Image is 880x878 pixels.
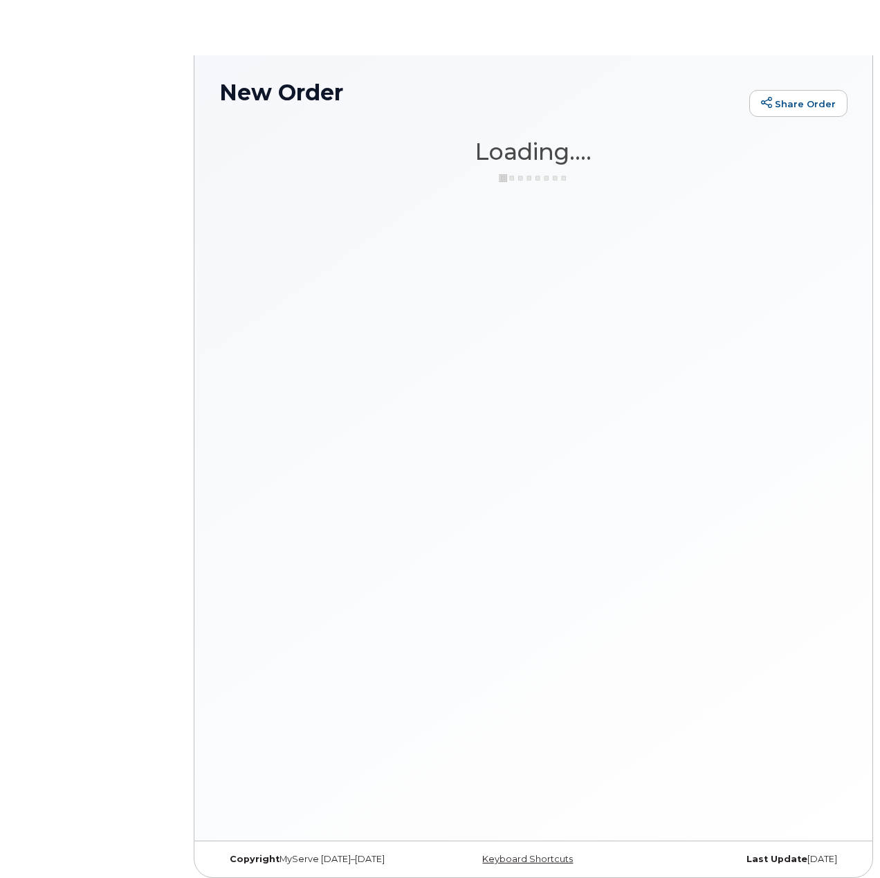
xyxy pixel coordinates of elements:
[746,854,807,864] strong: Last Update
[219,139,847,164] h1: Loading....
[230,854,279,864] strong: Copyright
[219,80,742,104] h1: New Order
[638,854,847,865] div: [DATE]
[749,90,847,118] a: Share Order
[499,173,568,183] img: ajax-loader-3a6953c30dc77f0bf724df975f13086db4f4c1262e45940f03d1251963f1bf2e.gif
[219,854,429,865] div: MyServe [DATE]–[DATE]
[482,854,573,864] a: Keyboard Shortcuts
